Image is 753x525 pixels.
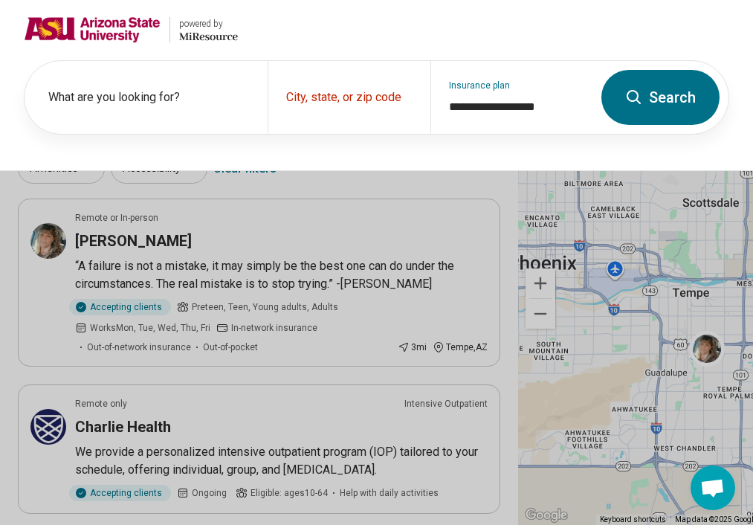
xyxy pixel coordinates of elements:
[691,466,735,510] div: Open chat
[24,12,238,48] a: Arizona State Universitypowered by
[24,12,161,48] img: Arizona State University
[601,70,720,125] button: Search
[48,88,250,106] label: What are you looking for?
[179,17,238,30] div: powered by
